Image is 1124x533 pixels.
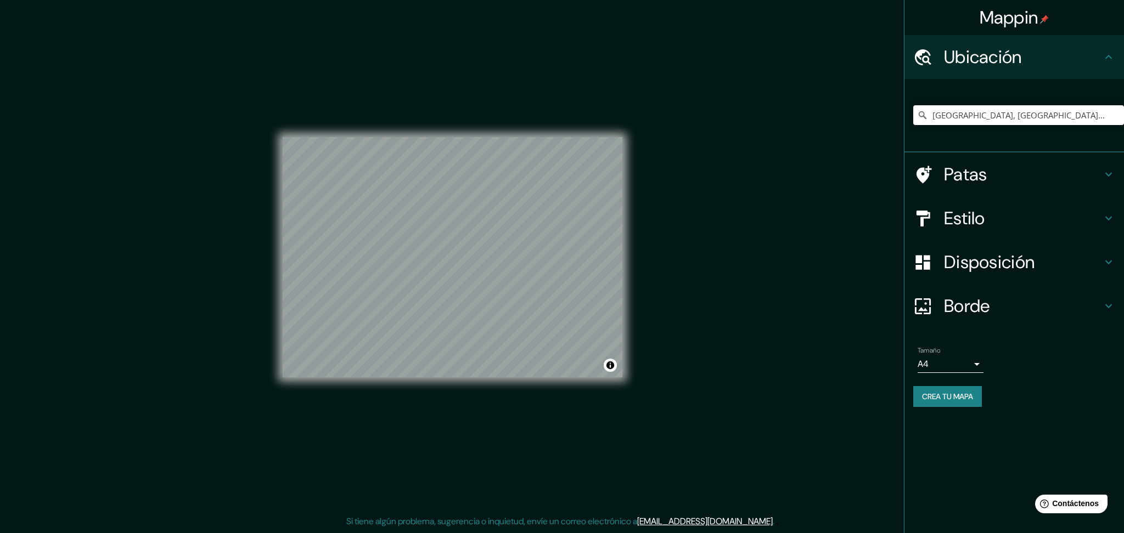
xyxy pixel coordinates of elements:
[773,515,774,527] font: .
[904,240,1124,284] div: Disposición
[904,284,1124,328] div: Borde
[283,137,622,377] canvas: Mapa
[944,163,987,186] font: Patas
[637,515,773,527] a: [EMAIL_ADDRESS][DOMAIN_NAME]
[1026,490,1112,521] iframe: Lanzador de widgets de ayuda
[904,196,1124,240] div: Estilo
[944,207,985,230] font: Estilo
[904,35,1124,79] div: Ubicación
[944,251,1035,274] font: Disposición
[980,6,1038,29] font: Mappin
[918,358,929,370] font: A4
[944,46,1022,69] font: Ubicación
[913,386,982,407] button: Crea tu mapa
[604,359,617,372] button: Activar o desactivar atribución
[918,355,983,373] div: A4
[918,346,940,355] font: Tamaño
[944,294,990,317] font: Borde
[774,515,776,527] font: .
[922,392,973,401] font: Crea tu mapa
[776,515,778,527] font: .
[1040,15,1049,24] img: pin-icon.png
[904,152,1124,196] div: Patas
[913,105,1124,125] input: Elige tu ciudad o zona
[346,515,637,527] font: Si tiene algún problema, sugerencia o inquietud, envíe un correo electrónico a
